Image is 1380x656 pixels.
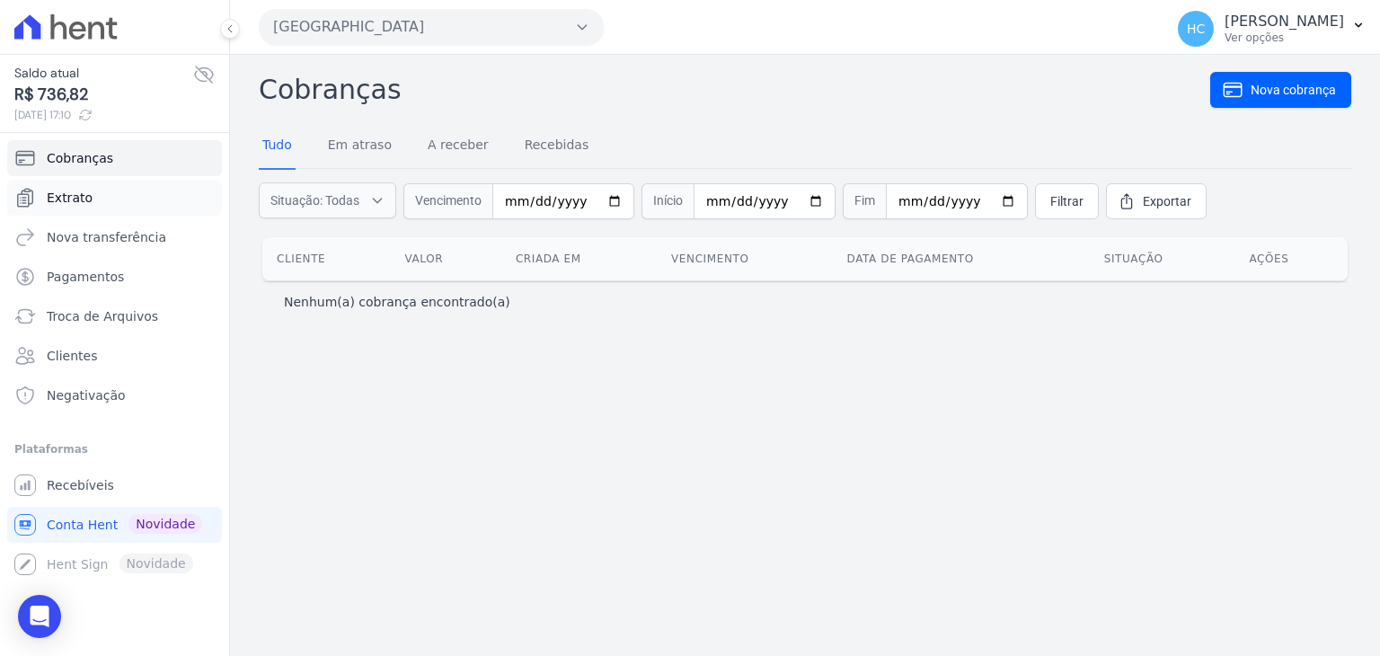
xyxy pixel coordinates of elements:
[259,69,1210,110] h2: Cobranças
[424,123,492,170] a: A receber
[47,307,158,325] span: Troca de Arquivos
[7,180,222,216] a: Extrato
[1251,81,1336,99] span: Nova cobrança
[1090,237,1235,280] th: Situação
[284,293,510,311] p: Nenhum(a) cobrança encontrado(a)
[521,123,593,170] a: Recebidas
[403,183,492,219] span: Vencimento
[7,507,222,543] a: Conta Hent Novidade
[1187,22,1205,35] span: HC
[47,149,113,167] span: Cobranças
[7,467,222,503] a: Recebíveis
[1143,192,1191,210] span: Exportar
[324,123,395,170] a: Em atraso
[501,237,657,280] th: Criada em
[47,516,118,534] span: Conta Hent
[1210,72,1351,108] a: Nova cobrança
[14,439,215,460] div: Plataformas
[1163,4,1380,54] button: HC [PERSON_NAME] Ver opções
[1106,183,1207,219] a: Exportar
[14,107,193,123] span: [DATE] 17:10
[47,228,166,246] span: Nova transferência
[47,386,126,404] span: Negativação
[270,191,359,209] span: Situação: Todas
[7,259,222,295] a: Pagamentos
[7,377,222,413] a: Negativação
[259,9,604,45] button: [GEOGRAPHIC_DATA]
[641,183,694,219] span: Início
[1225,13,1344,31] p: [PERSON_NAME]
[7,338,222,374] a: Clientes
[1234,237,1348,280] th: Ações
[1050,192,1084,210] span: Filtrar
[7,298,222,334] a: Troca de Arquivos
[47,189,93,207] span: Extrato
[14,83,193,107] span: R$ 736,82
[391,237,501,280] th: Valor
[7,140,222,176] a: Cobranças
[657,237,833,280] th: Vencimento
[843,183,886,219] span: Fim
[18,595,61,638] div: Open Intercom Messenger
[7,219,222,255] a: Nova transferência
[1035,183,1099,219] a: Filtrar
[47,268,124,286] span: Pagamentos
[259,182,396,218] button: Situação: Todas
[262,237,391,280] th: Cliente
[47,347,97,365] span: Clientes
[14,64,193,83] span: Saldo atual
[833,237,1090,280] th: Data de pagamento
[259,123,296,170] a: Tudo
[1225,31,1344,45] p: Ver opções
[47,476,114,494] span: Recebíveis
[14,140,215,582] nav: Sidebar
[128,514,202,534] span: Novidade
